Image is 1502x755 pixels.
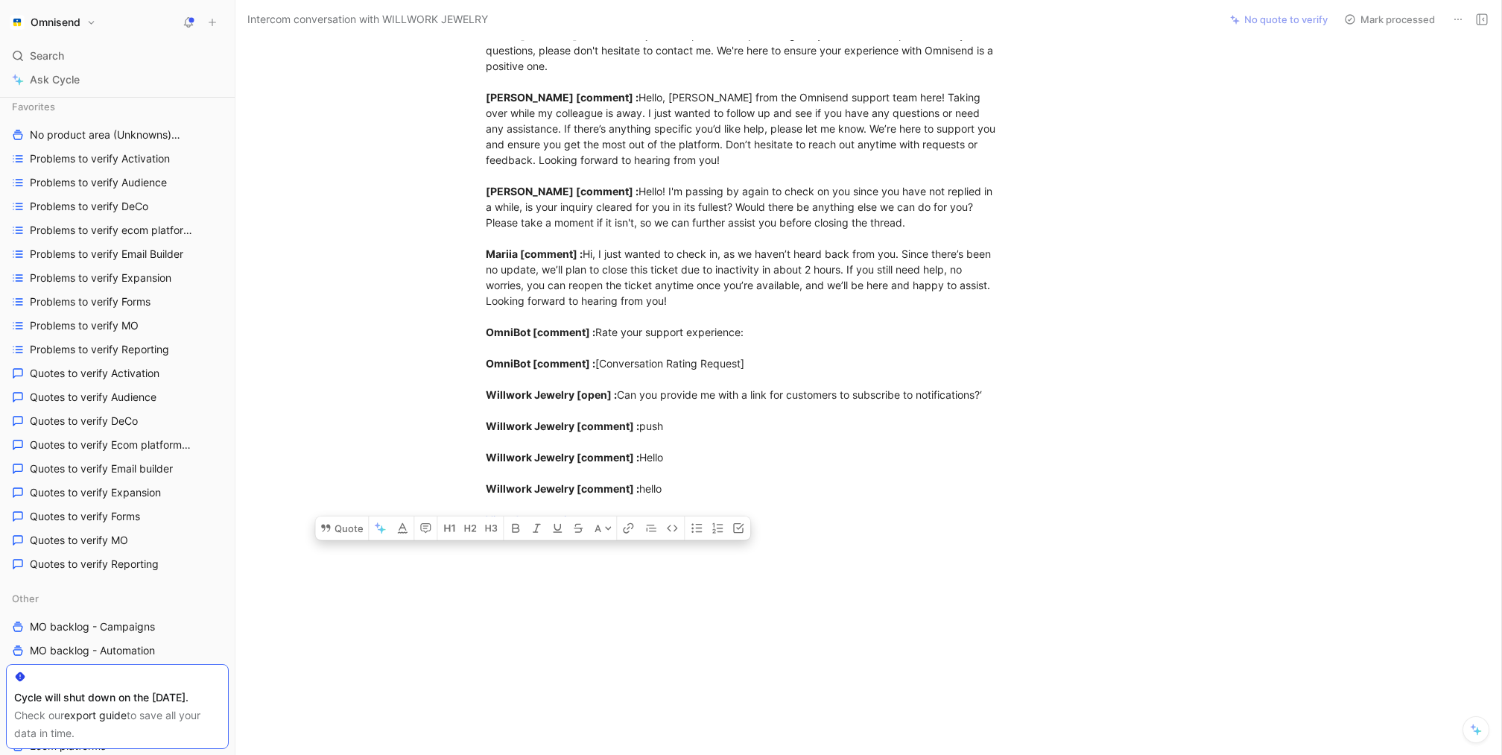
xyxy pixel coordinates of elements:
[6,639,229,662] a: MO backlog - Automation
[6,529,229,552] a: Quotes to verify MO
[30,366,159,381] span: Quotes to verify Activation
[6,386,229,408] a: Quotes to verify Audience
[30,223,195,238] span: Problems to verify ecom platforms
[6,410,229,432] a: Quotes to verify DeCo
[30,557,159,572] span: Quotes to verify Reporting
[30,47,64,65] span: Search
[247,10,488,28] span: Intercom conversation with WILLWORK JEWELRY
[30,175,167,190] span: Problems to verify Audience
[30,390,156,405] span: Quotes to verify Audience
[14,689,221,707] div: Cycle will shut down on the [DATE].
[14,707,221,742] div: Check our to save all your data in time.
[6,195,229,218] a: Problems to verify DeCo
[30,485,161,500] span: Quotes to verify Expansion
[486,247,583,260] strong: Mariia [comment] :
[486,451,639,464] strong: Willwork Jewelry [comment] :
[30,247,183,262] span: Problems to verify Email Builder
[30,342,169,357] span: Problems to verify Reporting
[10,15,25,30] img: Omnisend
[30,151,170,166] span: Problems to verify Activation
[486,91,638,104] strong: [PERSON_NAME] [comment] :
[6,45,229,67] div: Search
[30,509,140,524] span: Quotes to verify Forms
[30,271,171,285] span: Problems to verify Expansion
[30,461,173,476] span: Quotes to verify Email builder
[177,130,200,141] span: Other
[6,291,229,313] a: Problems to verify Forms
[31,16,80,29] h1: Omnisend
[6,148,229,170] a: Problems to verify Activation
[486,388,617,401] strong: Willwork Jewelry [open] :
[6,124,229,146] a: No product area (Unknowns)Other
[6,267,229,289] a: Problems to verify Expansion
[30,643,155,658] span: MO backlog - Automation
[486,185,638,198] strong: [PERSON_NAME] [comment] :
[486,357,595,370] strong: OmniBot [comment] :
[12,591,39,606] span: Other
[30,533,128,548] span: Quotes to verify MO
[6,315,229,337] a: Problems to verify MO
[6,95,229,118] div: Favorites
[486,482,639,495] strong: Willwork Jewelry [comment] :
[30,437,194,453] span: Quotes to verify Ecom platforms
[6,458,229,480] a: Quotes to verify Email builder
[6,362,229,385] a: Quotes to verify Activation
[30,294,150,309] span: Problems to verify Forms
[486,326,595,338] strong: OmniBot [comment] :
[6,69,229,91] a: Ask Cycle
[6,12,100,33] button: OmnisendOmnisend
[6,616,229,638] a: MO backlog - Campaigns
[30,127,191,143] span: No product area (Unknowns)
[30,414,138,429] span: Quotes to verify DeCo
[6,553,229,575] a: Quotes to verify Reporting
[1223,9,1334,30] button: No quote to verify
[6,219,229,241] a: Problems to verify ecom platforms
[193,440,216,451] span: Other
[6,587,229,610] div: Other
[6,171,229,194] a: Problems to verify Audience
[30,619,155,634] span: MO backlog - Campaigns
[6,338,229,361] a: Problems to verify Reporting
[6,243,229,265] a: Problems to verify Email Builder
[6,434,229,456] a: Quotes to verify Ecom platformsOther
[486,514,578,526] a: View Conversation
[30,71,80,89] span: Ask Cycle
[12,99,55,114] span: Favorites
[1337,9,1442,30] button: Mark processed
[30,318,139,333] span: Problems to verify MO
[6,505,229,528] a: Quotes to verify Forms
[486,420,639,432] strong: Willwork Jewelry [comment] :
[6,481,229,504] a: Quotes to verify Expansion
[30,199,148,214] span: Problems to verify DeCo
[64,709,127,721] a: export guide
